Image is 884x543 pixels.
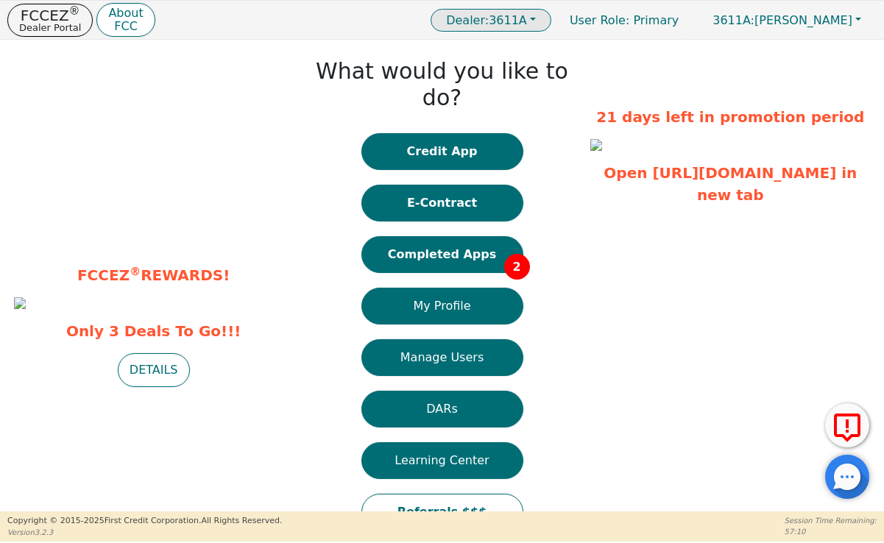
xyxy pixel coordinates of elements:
[14,297,26,309] img: fe600f84-ffce-4ec7-9197-60013a8cea82
[570,13,629,27] span: User Role :
[96,3,155,38] button: AboutFCC
[361,185,523,221] button: E-Contract
[108,21,143,32] p: FCC
[785,526,877,537] p: 57:10
[14,264,294,286] p: FCCEZ REWARDS!
[712,13,754,27] span: 3611A:
[590,139,602,151] img: 0cd21267-6fd0-4cbe-823f-39d1921a5b65
[14,320,294,342] span: Only 3 Deals To Go!!!
[361,236,523,273] button: Completed Apps2
[7,527,282,538] p: Version 3.2.3
[431,9,551,32] button: Dealer:3611A
[697,9,877,32] button: 3611A:[PERSON_NAME]
[555,6,693,35] a: User Role: Primary
[7,515,282,528] p: Copyright © 2015- 2025 First Credit Corporation.
[361,133,523,170] button: Credit App
[590,106,870,128] p: 21 days left in promotion period
[361,391,523,427] button: DARs
[69,4,80,18] sup: ®
[825,403,869,447] button: Report Error to FCC
[7,4,93,37] button: FCCEZ®Dealer Portal
[446,13,527,27] span: 3611A
[361,494,523,530] button: Referrals $$$
[130,265,141,278] sup: ®
[712,13,852,27] span: [PERSON_NAME]
[301,58,584,111] h1: What would you like to do?
[446,13,489,27] span: Dealer:
[361,339,523,376] button: Manage Users
[555,6,693,35] p: Primary
[19,8,81,23] p: FCCEZ
[785,515,877,526] p: Session Time Remaining:
[504,254,530,280] span: 2
[201,516,282,525] span: All Rights Reserved.
[604,164,857,204] a: Open [URL][DOMAIN_NAME] in new tab
[118,353,190,387] button: DETAILS
[361,442,523,479] button: Learning Center
[108,7,143,19] p: About
[361,288,523,324] button: My Profile
[19,23,81,32] p: Dealer Portal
